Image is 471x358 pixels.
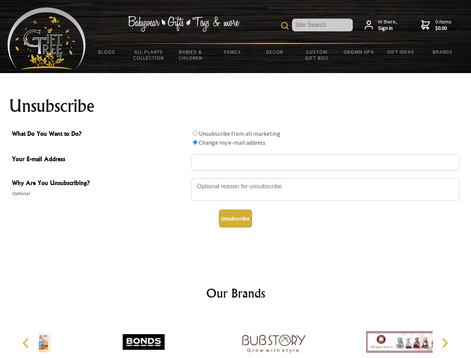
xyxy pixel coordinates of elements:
button: Unsubscribe [219,210,252,227]
a: Grown Ups [337,44,380,60]
a: Custom Gift Box [296,44,338,66]
strong: $0.00 [435,25,452,32]
button: Next [436,335,453,351]
input: Site Search [292,19,353,31]
span: Your E-mail Address [12,154,187,165]
textarea: Why Are You Unsubscribing? [191,178,459,201]
a: All Plants Collection [128,44,170,66]
span: What Do You Want to Do? [12,129,187,140]
img: Babywear - Gifts - Toys & more [128,16,239,32]
a: 0 items$0.00 [421,19,452,32]
a: BLOGS [86,44,128,60]
a: Family [212,44,254,60]
span: Optional [12,189,187,198]
span: 0 items [435,18,452,32]
a: Gift Ideas [380,44,422,60]
a: Hi there,Sign in [365,19,397,32]
span: Hi there, [378,19,397,32]
input: Your E-mail Address [191,154,459,171]
label: Change my e-mail address [199,139,266,146]
img: product search [281,22,289,29]
input: What Do You Want to Do? [193,131,198,136]
a: Decor [254,44,296,60]
label: Unsubscribe from all marketing [199,130,280,137]
h1: Unsubscribe [9,97,462,115]
button: Previous [19,335,35,351]
input: What Do You Want to Do? [193,140,198,145]
a: Brands [422,44,464,60]
span: Why Are You Unsubscribing? [12,178,187,189]
img: Babyware - Gifts - Toys and more... [7,7,86,69]
h2: Our Brands [15,284,456,302]
a: Babies & Children [170,44,212,66]
strong: Sign in [378,25,397,32]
